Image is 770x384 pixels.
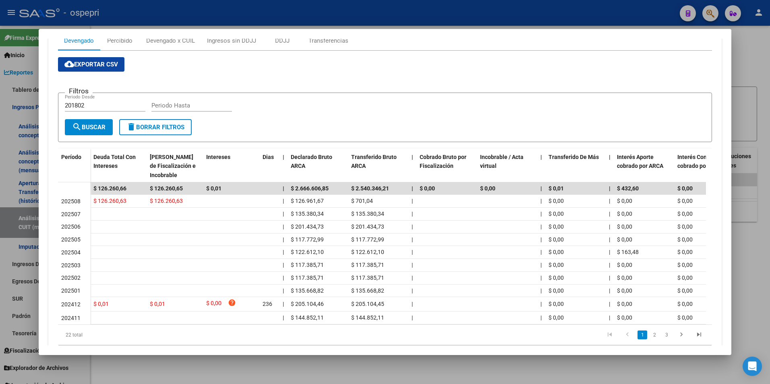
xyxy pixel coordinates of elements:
[549,211,564,217] span: $ 0,00
[65,119,113,135] button: Buscar
[93,154,136,169] span: Deuda Total Con Intereses
[617,236,632,243] span: $ 0,00
[609,211,610,217] span: |
[602,330,617,339] a: go to first page
[677,275,693,281] span: $ 0,00
[72,124,106,131] span: Buscar
[351,314,384,321] span: $ 144.852,11
[203,149,259,184] datatable-header-cell: Intereses
[412,301,413,307] span: |
[291,211,324,217] span: $ 135.380,34
[283,262,284,268] span: |
[412,198,413,204] span: |
[677,287,693,294] span: $ 0,00
[617,287,632,294] span: $ 0,00
[348,149,408,184] datatable-header-cell: Transferido Bruto ARCA
[283,198,284,204] span: |
[617,223,632,230] span: $ 0,00
[416,149,477,184] datatable-header-cell: Cobrado Bruto por Fiscalización
[609,185,611,192] span: |
[648,328,660,342] li: page 2
[549,236,564,243] span: $ 0,00
[351,301,384,307] span: $ 205.104,45
[677,314,693,321] span: $ 0,00
[480,185,495,192] span: $ 0,00
[609,223,610,230] span: |
[291,249,324,255] span: $ 122.612,10
[351,211,384,217] span: $ 135.380,34
[93,185,126,192] span: $ 126.260,66
[48,25,722,358] div: Aportes y Contribuciones de la Empresa: 20234940415
[65,87,93,95] h3: Filtros
[283,249,284,255] span: |
[617,314,632,321] span: $ 0,00
[408,149,416,184] datatable-header-cell: |
[677,262,693,268] span: $ 0,00
[61,315,81,321] span: 202411
[549,249,564,255] span: $ 0,00
[119,119,192,135] button: Borrar Filtros
[351,249,384,255] span: $ 122.612,10
[291,223,324,230] span: $ 201.434,73
[609,262,610,268] span: |
[61,275,81,281] span: 202502
[64,36,94,45] div: Devengado
[420,185,435,192] span: $ 0,00
[540,154,542,160] span: |
[549,287,564,294] span: $ 0,00
[638,330,647,339] a: 1
[609,314,610,321] span: |
[61,198,81,204] span: 202508
[291,314,324,321] span: $ 144.852,11
[540,275,542,281] span: |
[691,330,707,339] a: go to last page
[609,275,610,281] span: |
[549,223,564,230] span: $ 0,00
[412,314,413,321] span: |
[677,211,693,217] span: $ 0,00
[146,36,195,45] div: Devengado x CUIL
[677,301,693,307] span: $ 0,00
[660,328,673,342] li: page 3
[677,198,693,204] span: $ 0,00
[540,301,542,307] span: |
[263,301,272,307] span: 236
[283,301,284,307] span: |
[291,198,324,204] span: $ 126.961,67
[150,198,183,204] span: $ 126.260,63
[420,154,466,169] span: Cobrado Bruto por Fiscalización
[206,154,230,160] span: Intereses
[549,314,564,321] span: $ 0,00
[609,236,610,243] span: |
[743,357,762,376] div: Open Intercom Messenger
[64,61,118,68] span: Exportar CSV
[412,236,413,243] span: |
[540,211,542,217] span: |
[207,36,256,45] div: Ingresos sin DDJJ
[609,301,610,307] span: |
[412,211,413,217] span: |
[549,154,599,160] span: Transferido De Más
[674,149,735,184] datatable-header-cell: Interés Contribución cobrado por ARCA
[126,122,136,132] mat-icon: delete
[308,36,348,45] div: Transferencias
[72,122,82,132] mat-icon: search
[617,301,632,307] span: $ 0,00
[636,328,648,342] li: page 1
[351,275,384,281] span: $ 117.385,71
[351,223,384,230] span: $ 201.434,73
[617,262,632,268] span: $ 0,00
[674,330,689,339] a: go to next page
[283,154,284,160] span: |
[617,185,639,192] span: $ 432,60
[126,124,184,131] span: Borrar Filtros
[259,149,279,184] datatable-header-cell: Dias
[228,299,236,307] i: help
[206,299,221,310] span: $ 0,00
[107,36,132,45] div: Percibido
[291,301,324,307] span: $ 205.104,46
[677,185,693,192] span: $ 0,00
[540,236,542,243] span: |
[61,287,81,294] span: 202501
[61,211,81,217] span: 202507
